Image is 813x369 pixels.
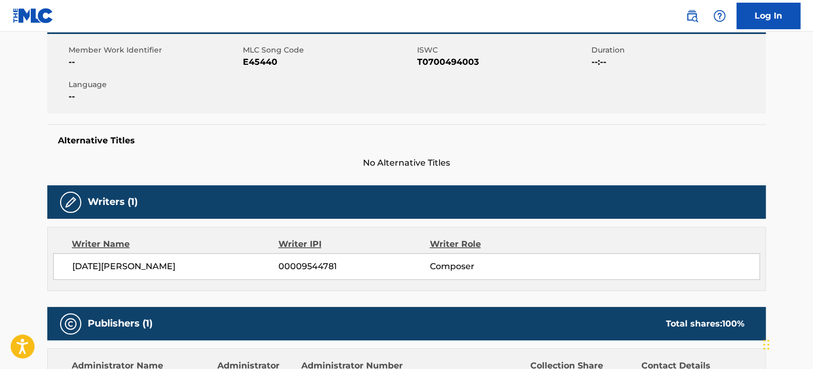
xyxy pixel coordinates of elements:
h5: Writers (1) [88,196,138,208]
span: 100 % [722,319,744,329]
div: Writer IPI [278,238,430,251]
img: MLC Logo [13,8,54,23]
span: Member Work Identifier [69,45,240,56]
a: Public Search [681,5,702,27]
span: ISWC [417,45,589,56]
div: Writer Name [72,238,278,251]
span: Duration [591,45,763,56]
span: Composer [429,260,567,273]
iframe: Chat Widget [760,318,813,369]
h5: Alternative Titles [58,135,755,146]
span: E45440 [243,56,414,68]
span: -- [69,56,240,68]
div: Writer Role [429,238,567,251]
span: T0700494003 [417,56,589,68]
span: 00009544781 [278,260,429,273]
div: Help [709,5,730,27]
span: Language [69,79,240,90]
img: Publishers [64,317,77,330]
span: -- [69,90,240,103]
div: Total shares: [666,317,744,330]
span: --:-- [591,56,763,68]
span: MLC Song Code [243,45,414,56]
div: Drag [763,329,769,361]
span: No Alternative Titles [47,157,766,169]
img: Writers [64,196,77,209]
h5: Publishers (1) [88,317,153,330]
a: Log In [736,3,800,29]
span: [DATE][PERSON_NAME] [72,260,278,273]
img: search [685,10,698,22]
img: help [713,10,726,22]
